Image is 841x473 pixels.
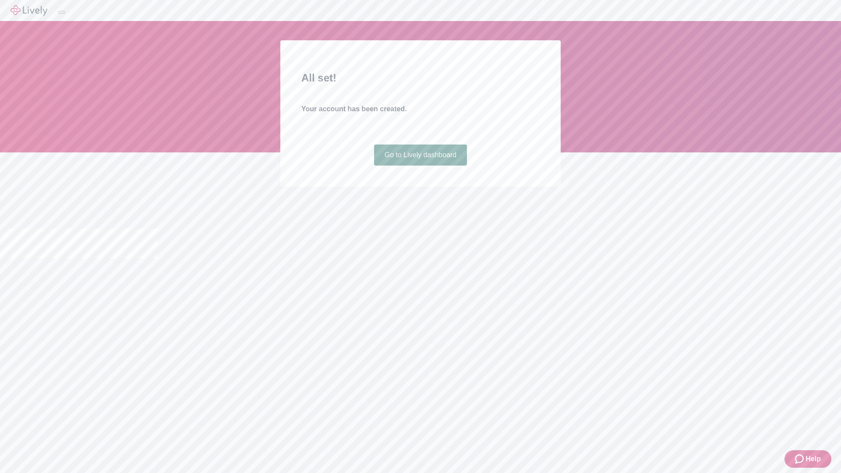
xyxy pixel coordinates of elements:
[784,450,831,468] button: Zendesk support iconHelp
[301,70,540,86] h2: All set!
[301,104,540,114] h4: Your account has been created.
[374,145,467,166] a: Go to Lively dashboard
[11,5,47,16] img: Lively
[58,11,65,14] button: Log out
[806,454,821,464] span: Help
[795,454,806,464] svg: Zendesk support icon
